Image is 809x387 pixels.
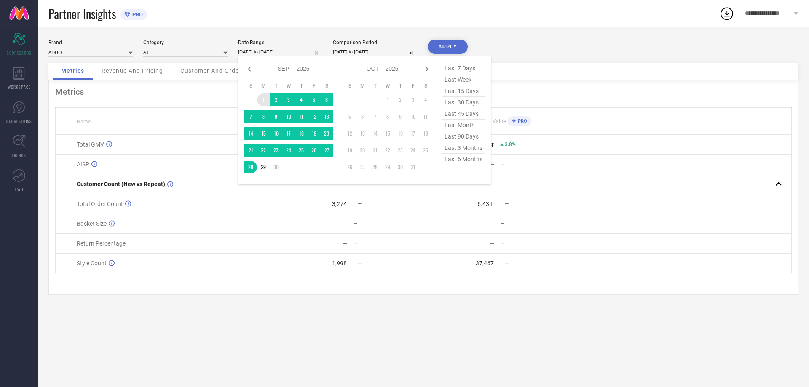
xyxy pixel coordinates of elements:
span: last 6 months [442,154,485,165]
span: last 45 days [442,108,485,120]
span: last 30 days [442,97,485,108]
td: Thu Oct 09 2025 [394,110,407,123]
td: Thu Sep 18 2025 [295,127,308,140]
th: Tuesday [369,83,381,89]
td: Tue Sep 02 2025 [270,93,282,106]
div: — [501,161,570,167]
span: — [358,260,362,266]
span: PRO [130,11,143,18]
span: last week [442,74,485,85]
span: SCORECARDS [7,50,32,56]
td: Sun Oct 12 2025 [343,127,356,140]
td: Tue Oct 28 2025 [369,161,381,173]
td: Thu Sep 25 2025 [295,144,308,157]
td: Wed Oct 22 2025 [381,144,394,157]
span: Basket Size [77,220,107,227]
td: Wed Sep 03 2025 [282,93,295,106]
td: Fri Sep 19 2025 [308,127,320,140]
td: Sun Oct 26 2025 [343,161,356,173]
div: — [490,240,494,247]
td: Sat Sep 13 2025 [320,110,333,123]
td: Mon Sep 15 2025 [257,127,270,140]
td: Sat Oct 18 2025 [419,127,432,140]
span: Customer And Orders [180,67,245,74]
td: Fri Oct 03 2025 [407,93,419,106]
td: Mon Oct 27 2025 [356,161,369,173]
td: Thu Oct 30 2025 [394,161,407,173]
span: 3.8% [505,141,516,147]
div: Category [143,40,228,45]
div: 6.43 L [477,200,494,207]
td: Mon Sep 01 2025 [257,93,270,106]
span: last 7 days [442,63,485,74]
th: Friday [308,83,320,89]
div: — [501,240,570,246]
th: Saturday [320,83,333,89]
div: 1,998 [332,260,347,267]
span: PRO [516,118,527,124]
td: Sun Sep 14 2025 [244,127,257,140]
div: Comparison Period [333,40,417,45]
td: Wed Oct 08 2025 [381,110,394,123]
th: Wednesday [282,83,295,89]
div: 37,467 [476,260,494,267]
td: Fri Oct 24 2025 [407,144,419,157]
td: Fri Sep 05 2025 [308,93,320,106]
td: Wed Sep 10 2025 [282,110,295,123]
td: Fri Oct 31 2025 [407,161,419,173]
td: Sun Oct 19 2025 [343,144,356,157]
td: Tue Oct 21 2025 [369,144,381,157]
span: WORKSPACE [8,84,31,90]
span: Metrics [61,67,84,74]
div: — [354,240,423,246]
td: Fri Oct 17 2025 [407,127,419,140]
td: Wed Oct 15 2025 [381,127,394,140]
th: Sunday [343,83,356,89]
input: Select comparison period [333,48,417,56]
td: Mon Sep 22 2025 [257,144,270,157]
span: SUGGESTIONS [6,118,32,124]
span: Total Order Count [77,200,123,207]
td: Mon Oct 20 2025 [356,144,369,157]
td: Sun Sep 28 2025 [244,161,257,173]
span: last 3 months [442,142,485,154]
span: — [358,201,362,207]
td: Mon Sep 29 2025 [257,161,270,173]
th: Tuesday [270,83,282,89]
span: — [505,260,509,266]
td: Sat Oct 11 2025 [419,110,432,123]
td: Sat Oct 25 2025 [419,144,432,157]
td: Wed Oct 29 2025 [381,161,394,173]
td: Fri Oct 10 2025 [407,110,419,123]
th: Monday [356,83,369,89]
td: Thu Sep 04 2025 [295,93,308,106]
th: Thursday [295,83,308,89]
td: Tue Sep 30 2025 [270,161,282,173]
td: Wed Sep 17 2025 [282,127,295,140]
div: Previous month [244,64,254,74]
input: Select date range [238,48,322,56]
span: AISP [77,161,89,168]
td: Sat Sep 27 2025 [320,144,333,157]
td: Tue Sep 09 2025 [270,110,282,123]
td: Wed Oct 01 2025 [381,93,394,106]
td: Sat Sep 06 2025 [320,93,333,106]
td: Thu Oct 02 2025 [394,93,407,106]
span: TRENDS [12,152,26,158]
div: Next month [422,64,432,74]
th: Saturday [419,83,432,89]
span: — [505,201,509,207]
td: Mon Oct 06 2025 [356,110,369,123]
td: Tue Oct 07 2025 [369,110,381,123]
td: Wed Sep 24 2025 [282,144,295,157]
span: FWD [15,186,23,192]
th: Sunday [244,83,257,89]
th: Wednesday [381,83,394,89]
span: Return Percentage [77,240,126,247]
td: Thu Oct 23 2025 [394,144,407,157]
td: Fri Sep 12 2025 [308,110,320,123]
td: Mon Sep 08 2025 [257,110,270,123]
span: last 90 days [442,131,485,142]
th: Thursday [394,83,407,89]
div: Open download list [719,6,734,21]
